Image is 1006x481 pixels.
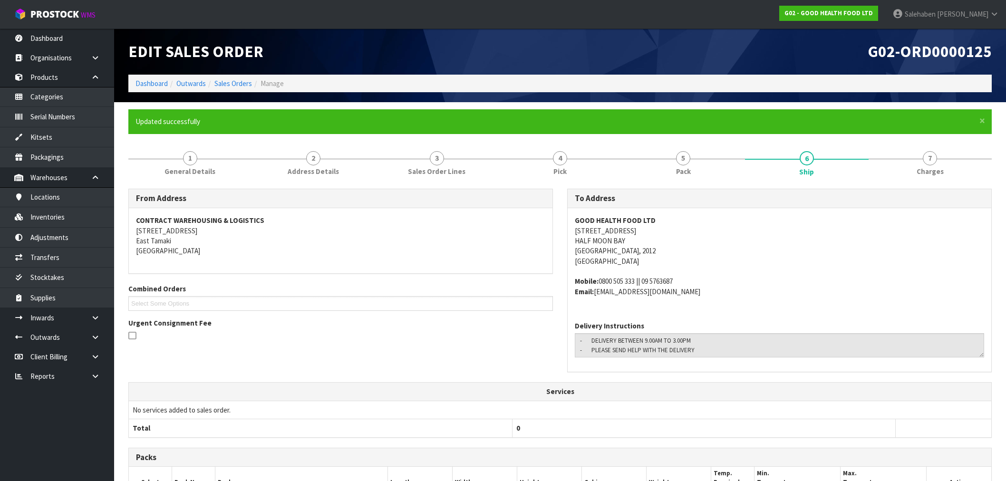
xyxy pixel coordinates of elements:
th: Total [129,419,512,437]
span: G02-ORD0000125 [868,41,992,61]
strong: email [575,287,594,296]
th: Services [129,383,991,401]
span: 7 [923,151,937,165]
span: 1 [183,151,197,165]
address: [STREET_ADDRESS] East Tamaki [GEOGRAPHIC_DATA] [136,215,545,256]
span: 5 [676,151,690,165]
label: Combined Orders [128,284,186,294]
a: Sales Orders [214,79,252,88]
h3: Packs [136,453,984,462]
span: Pick [553,166,567,176]
label: Urgent Consignment Fee [128,318,212,328]
span: × [979,114,985,127]
span: 3 [430,151,444,165]
span: General Details [164,166,215,176]
small: WMS [81,10,96,19]
span: Address Details [288,166,339,176]
address: [STREET_ADDRESS] HALF MOON BAY [GEOGRAPHIC_DATA], 2012 [GEOGRAPHIC_DATA] [575,215,984,266]
span: Updated successfully [135,117,200,126]
a: Dashboard [135,79,168,88]
strong: mobile [575,277,599,286]
address: 0800 505 333 || 09 5763687 [EMAIL_ADDRESS][DOMAIN_NAME] [575,276,984,297]
img: cube-alt.png [14,8,26,20]
span: Pack [676,166,691,176]
h3: From Address [136,194,545,203]
span: Salehaben [905,10,936,19]
strong: GOOD HEALTH FOOD LTD [575,216,656,225]
span: [PERSON_NAME] [937,10,988,19]
span: Edit Sales Order [128,41,263,61]
strong: G02 - GOOD HEALTH FOOD LTD [784,9,873,17]
a: Outwards [176,79,206,88]
span: Manage [261,79,284,88]
h3: To Address [575,194,984,203]
a: G02 - GOOD HEALTH FOOD LTD [779,6,878,21]
span: Ship [799,167,814,177]
span: 0 [516,423,520,433]
span: 2 [306,151,320,165]
span: Charges [917,166,944,176]
strong: CONTRACT WAREHOUSING & LOGISTICS [136,216,264,225]
span: 6 [800,151,814,165]
span: Sales Order Lines [408,166,465,176]
td: No services added to sales order. [129,401,991,419]
span: ProStock [30,8,79,20]
span: 4 [553,151,567,165]
label: Delivery Instructions [575,321,644,331]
